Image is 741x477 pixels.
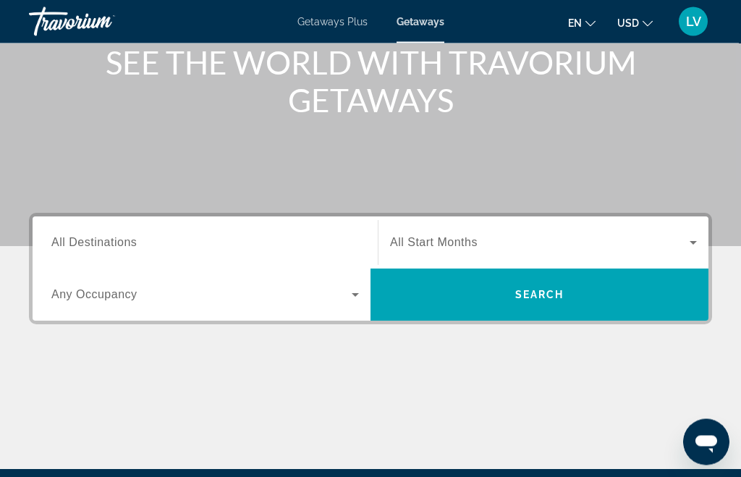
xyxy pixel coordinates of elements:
span: USD [617,17,639,29]
button: User Menu [674,7,712,37]
a: Getaways [397,16,444,28]
button: Search [370,269,708,321]
span: LV [686,14,701,29]
a: Travorium [29,3,174,41]
iframe: Button to launch messaging window [683,419,729,465]
span: en [568,17,582,29]
button: Change language [568,12,596,33]
div: Search widget [33,217,708,321]
a: Getaways Plus [297,16,368,28]
span: All Destinations [51,237,137,249]
span: All Start Months [390,237,478,249]
h1: SEE THE WORLD WITH TRAVORIUM GETAWAYS [99,44,642,119]
button: Change currency [617,12,653,33]
span: Search [515,290,564,301]
span: Any Occupancy [51,289,137,301]
input: Select destination [51,235,359,253]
